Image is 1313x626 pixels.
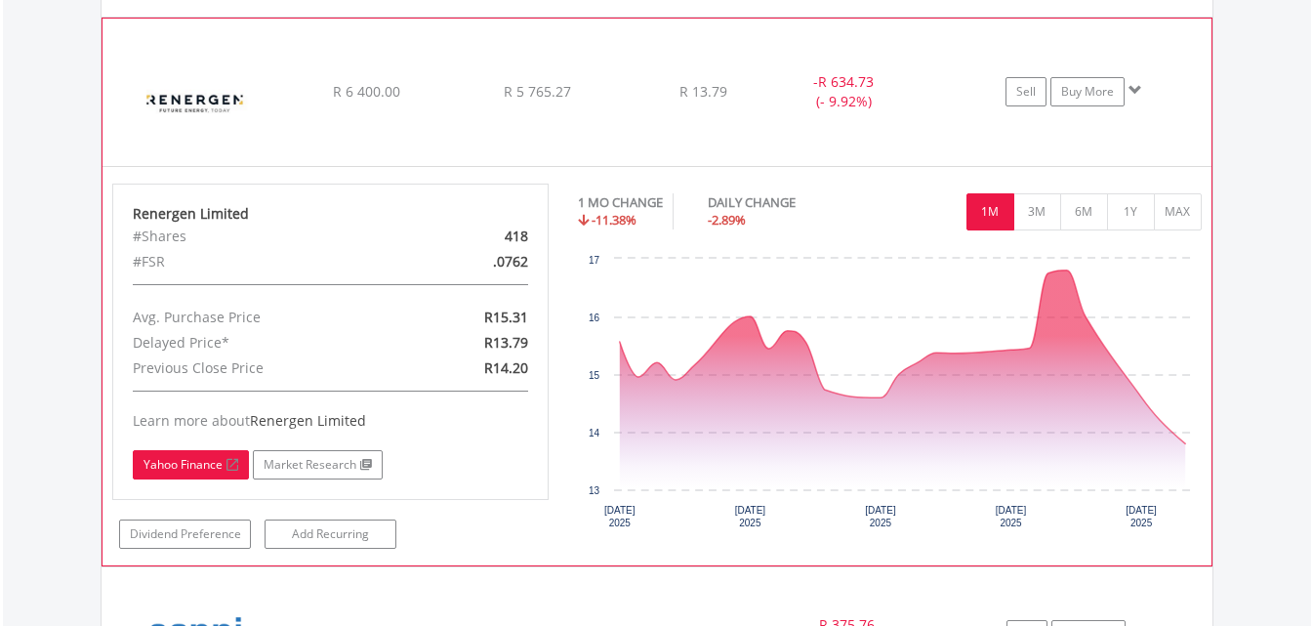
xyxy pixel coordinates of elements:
[133,204,529,224] div: Renergen Limited
[133,411,529,431] div: Learn more about
[401,224,543,249] div: 418
[818,72,874,91] span: R 634.73
[1126,505,1157,528] text: [DATE] 2025
[1060,193,1108,230] button: 6M
[966,193,1014,230] button: 1M
[604,505,636,528] text: [DATE] 2025
[250,411,366,430] span: Renergen Limited
[1107,193,1155,230] button: 1Y
[118,249,401,274] div: #FSR
[589,485,600,496] text: 13
[1050,77,1125,106] a: Buy More
[133,450,249,480] a: Yahoo Finance
[865,505,896,528] text: [DATE] 2025
[253,450,383,480] a: Market Research
[770,72,917,111] div: - (- 9.92%)
[1013,193,1061,230] button: 3M
[484,358,528,377] span: R14.20
[589,255,600,266] text: 17
[589,428,600,438] text: 14
[112,43,280,160] img: EQU.ZA.REN.png
[119,520,251,549] a: Dividend Preference
[484,333,528,352] span: R13.79
[118,355,401,381] div: Previous Close Price
[265,520,396,549] a: Add Recurring
[401,249,543,274] div: .0762
[708,193,864,212] div: DAILY CHANGE
[996,505,1027,528] text: [DATE] 2025
[1154,193,1202,230] button: MAX
[578,249,1202,542] div: Chart. Highcharts interactive chart.
[708,211,746,229] span: -2.89%
[333,82,400,101] span: R 6 400.00
[118,330,401,355] div: Delayed Price*
[679,82,727,101] span: R 13.79
[735,505,766,528] text: [DATE] 2025
[578,193,663,212] div: 1 MO CHANGE
[578,249,1201,542] svg: Interactive chart
[589,370,600,381] text: 15
[118,224,401,249] div: #Shares
[504,82,571,101] span: R 5 765.27
[484,308,528,326] span: R15.31
[1005,77,1046,106] a: Sell
[592,211,636,229] span: -11.38%
[118,305,401,330] div: Avg. Purchase Price
[589,313,600,323] text: 16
